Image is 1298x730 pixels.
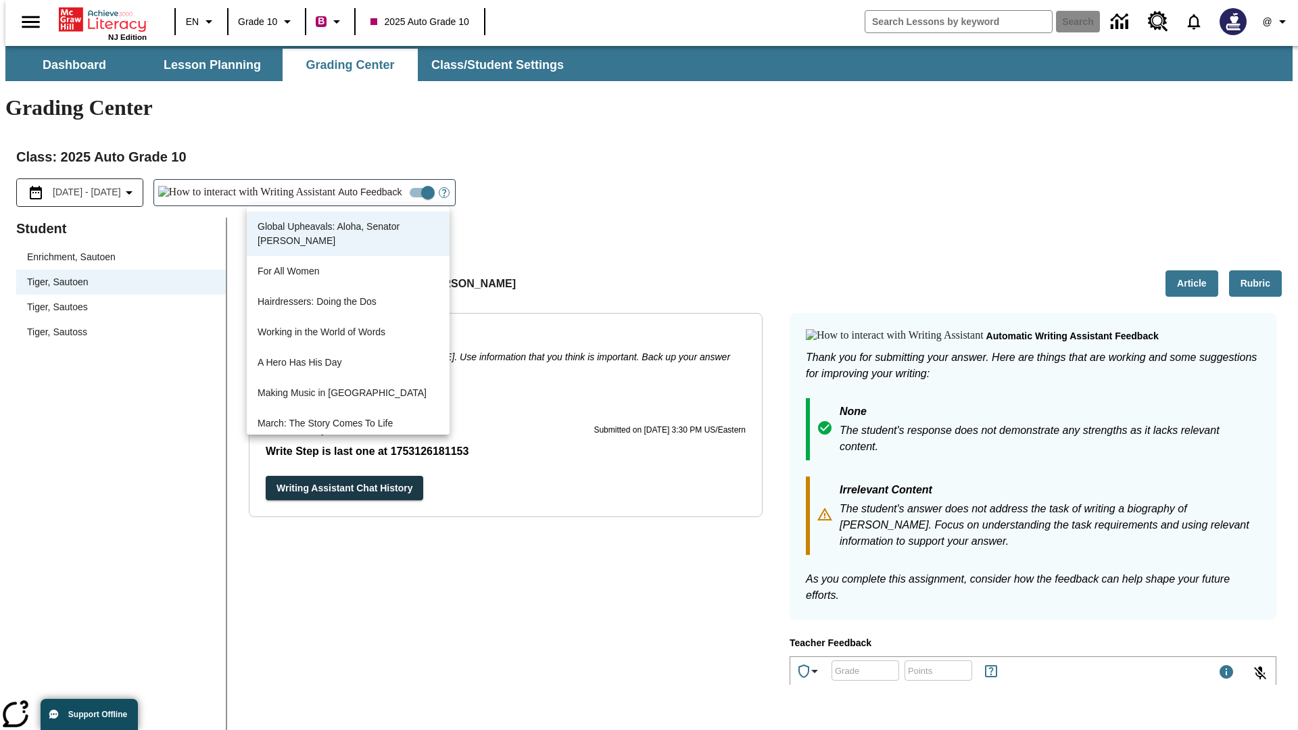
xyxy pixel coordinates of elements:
p: Working in the World of Words [258,325,385,339]
p: For All Women [258,264,320,278]
p: Making Music in [GEOGRAPHIC_DATA] [258,386,427,400]
p: A Hero Has His Day [258,356,341,370]
body: Type your response here. [5,11,197,23]
p: Hairdressers: Doing the Dos [258,295,377,309]
p: Global Upheavals: Aloha, Senator [PERSON_NAME] [258,220,439,248]
p: March: The Story Comes To Life [258,416,393,431]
